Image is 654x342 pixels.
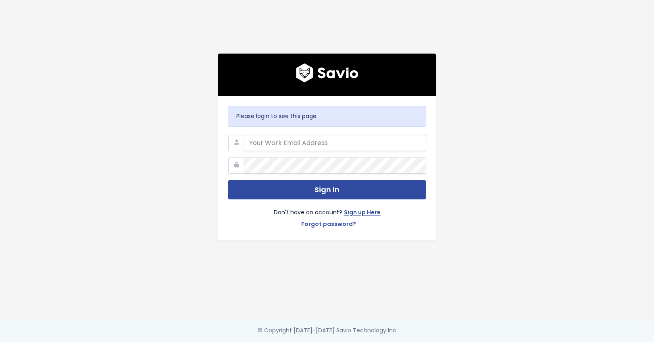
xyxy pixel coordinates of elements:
a: Forgot password? [301,219,356,231]
a: Sign up Here [344,207,381,219]
p: Please login to see this page. [236,111,418,121]
div: © Copyright [DATE]-[DATE] Savio Technology Inc [258,325,396,336]
div: Don't have an account? [228,199,426,231]
button: Sign In [228,180,426,200]
img: logo600x187.a314fd40982d.png [296,63,358,83]
input: Your Work Email Address [244,135,426,151]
